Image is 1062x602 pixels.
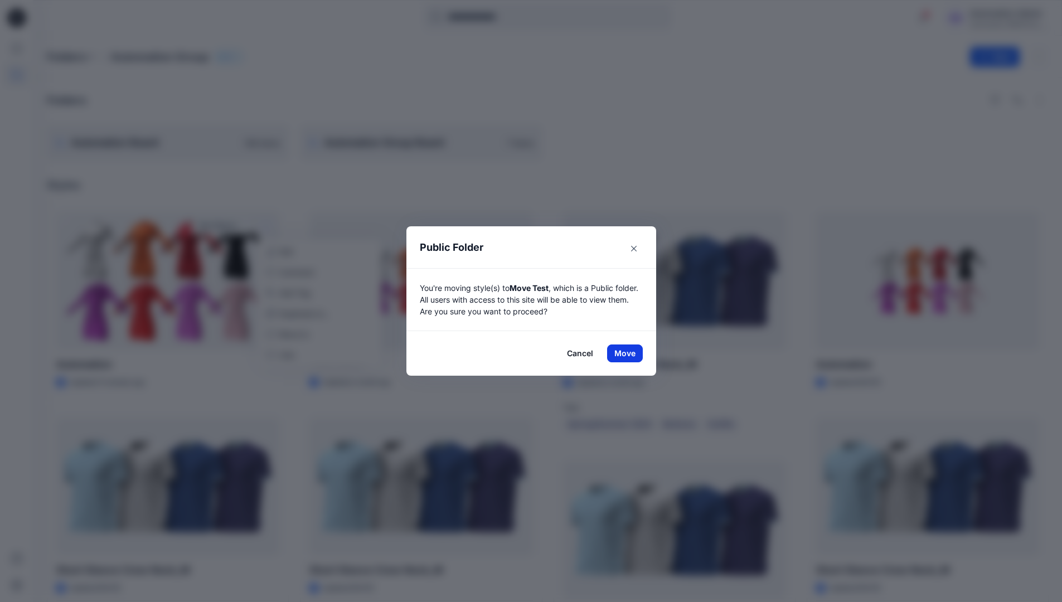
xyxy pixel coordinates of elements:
button: Move [607,344,643,362]
strong: Move Test [510,283,549,293]
p: You're moving style(s) to , which is a Public folder. All users with access to this site will be ... [420,282,643,317]
button: Close [625,240,643,258]
button: Cancel [560,344,600,362]
header: Public Folder [406,226,644,268]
